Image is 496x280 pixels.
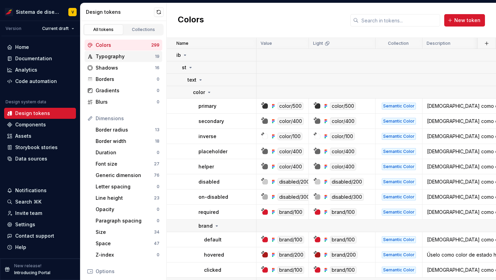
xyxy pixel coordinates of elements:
p: text [187,76,196,83]
div: Analytics [15,66,37,73]
div: Semantic Color [382,251,416,258]
div: Generic dimension [96,172,154,179]
a: Border width18 [93,136,162,147]
div: 0 [157,218,159,224]
div: Options [96,268,159,275]
p: secondary [198,118,224,125]
div: disabled/200 [278,178,311,186]
p: st [182,64,186,71]
p: hovered [204,251,224,258]
div: 34 [154,229,159,235]
div: 0 [157,184,159,189]
a: Colors299 [85,40,162,51]
a: Space47 [93,238,162,249]
a: Z-index0 [93,249,162,260]
a: Paragraph spacing0 [93,215,162,226]
div: V [71,9,74,15]
a: Borders0 [85,74,162,85]
a: Analytics [4,64,76,75]
div: Code automation [15,78,57,85]
p: clicked [204,267,221,273]
a: Line height23 [93,193,162,204]
div: 23 [154,195,159,201]
div: Data sources [15,155,47,162]
div: 18 [155,138,159,144]
p: inverse [198,133,216,140]
div: Dimensions [96,115,159,122]
div: brand/100 [278,266,304,274]
div: 19 [155,54,159,59]
button: Search ⌘K [4,196,76,207]
div: Size [96,229,154,236]
div: 13 [155,127,159,133]
div: brand/100 [330,236,357,243]
div: 0 [157,88,159,93]
p: Name [176,41,188,46]
div: Semantic Color [382,148,416,155]
div: brand/200 [330,251,358,259]
div: Design tokens [15,110,50,117]
div: disabled/300 [278,193,311,201]
div: Version [6,26,21,31]
div: brand/100 [330,266,357,274]
p: Introducing Portal [14,270,50,276]
div: Paragraph spacing [96,217,157,224]
p: default [204,236,222,243]
a: Opacity0 [93,204,162,215]
p: placeholder [198,148,227,155]
p: Description [427,41,450,46]
div: 0 [157,99,159,105]
div: Semantic Color [382,103,416,110]
div: 47 [154,241,159,246]
div: 0 [157,76,159,82]
a: Components [4,119,76,130]
div: 0 [157,252,159,258]
div: Space [96,240,154,247]
a: Documentation [4,53,76,64]
div: Borders [96,76,157,83]
div: Gradients [96,87,157,94]
div: Semantic Color [382,133,416,140]
div: Components [15,121,46,128]
div: color/500 [330,102,356,110]
a: Home [4,42,76,53]
p: New release! [14,263,41,269]
div: color/400 [330,163,356,170]
div: Z-index [96,251,157,258]
div: Letter spacing [96,183,157,190]
button: Notifications [4,185,76,196]
a: Invite team [4,208,76,219]
div: 76 [154,173,159,178]
a: Letter spacing0 [93,181,162,192]
a: Gradients0 [85,85,162,96]
div: Semantic Color [382,209,416,216]
div: Home [15,44,29,51]
div: brand/100 [278,236,304,243]
div: Semantic Color [382,194,416,200]
div: Colors [96,42,151,49]
div: Notifications [15,187,47,194]
a: Assets [4,131,76,142]
div: Contact support [15,232,54,239]
a: Border radius13 [93,124,162,135]
p: required [198,209,219,216]
div: Semantic Color [382,178,416,185]
div: Semantic Color [382,163,416,170]
a: Duration0 [93,147,162,158]
div: color/400 [330,117,356,125]
button: Help [4,242,76,253]
div: color/400 [278,163,304,170]
div: Documentation [15,55,52,62]
p: primary [198,103,216,110]
div: Duration [96,149,157,156]
a: Generic dimension76 [93,170,162,181]
p: Collection [388,41,409,46]
div: Sistema de diseño Iberia [16,9,60,15]
div: Semantic Color [382,118,416,125]
div: Design system data [6,99,46,105]
button: Sistema de diseño IberiaV [1,4,79,19]
div: color/100 [330,133,355,140]
div: Shadows [96,64,155,71]
div: Settings [15,221,35,228]
p: helper [198,163,214,170]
